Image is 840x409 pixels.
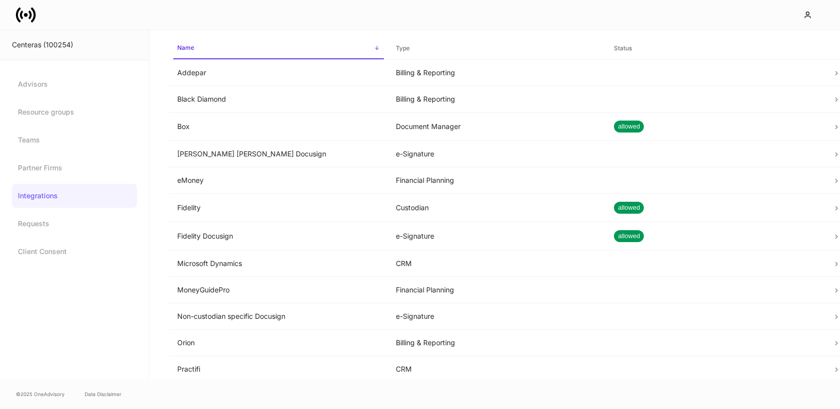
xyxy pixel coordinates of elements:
td: e-Signature [388,141,606,167]
span: allowed [614,231,644,241]
td: e-Signature [388,222,606,251]
span: Status [610,38,821,59]
td: Box [169,113,388,141]
td: Orion [169,330,388,356]
span: allowed [614,203,644,213]
td: Fidelity Docusign [169,222,388,251]
a: Partner Firms [12,156,137,180]
h6: Name [177,43,194,52]
td: e-Signature [388,303,606,330]
span: Type [392,38,602,59]
td: Addepar [169,60,388,86]
td: CRM [388,251,606,277]
td: Fidelity [169,194,388,222]
a: Client Consent [12,240,137,264]
td: CRM [388,356,606,383]
td: Document Manager [388,113,606,141]
span: allowed [614,122,644,132]
a: Integrations [12,184,137,208]
td: Black Diamond [169,86,388,113]
span: Name [173,38,384,59]
td: Billing & Reporting [388,330,606,356]
td: eMoney [169,167,388,194]
div: Centeras (100254) [12,40,137,50]
a: Requests [12,212,137,236]
td: Non-custodian specific Docusign [169,303,388,330]
a: Teams [12,128,137,152]
span: © 2025 OneAdvisory [16,390,65,398]
a: Data Disclaimer [85,390,121,398]
td: MoneyGuidePro [169,277,388,303]
td: [PERSON_NAME] [PERSON_NAME] Docusign [169,141,388,167]
td: Billing & Reporting [388,60,606,86]
td: Microsoft Dynamics [169,251,388,277]
a: Resource groups [12,100,137,124]
td: Financial Planning [388,167,606,194]
a: Advisors [12,72,137,96]
h6: Status [614,43,632,53]
td: Custodian [388,194,606,222]
td: Practifi [169,356,388,383]
h6: Type [396,43,410,53]
td: Billing & Reporting [388,86,606,113]
td: Financial Planning [388,277,606,303]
